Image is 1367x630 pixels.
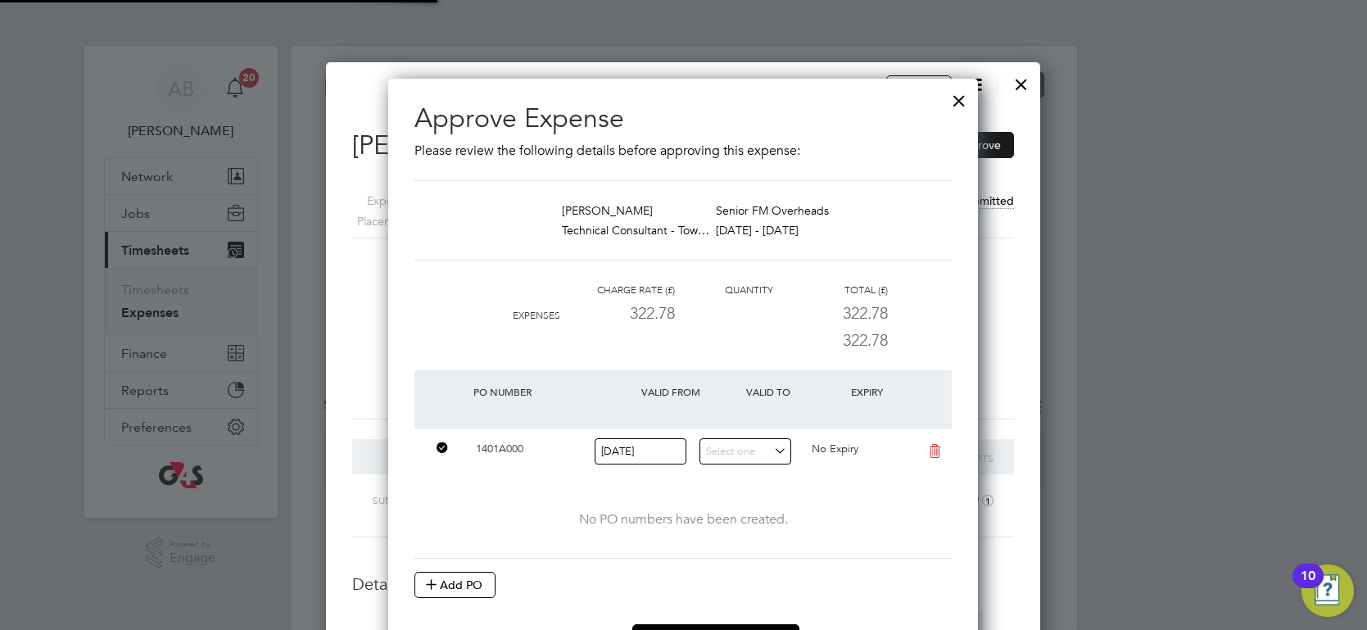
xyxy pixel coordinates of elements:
[352,573,1014,595] h3: Details
[716,203,829,218] span: Senior FM Overheads
[414,141,952,161] p: Please review the following details before approving this expense:
[847,377,952,406] div: Expiry
[742,377,847,406] div: Valid To
[431,511,935,528] div: No PO numbers have been created.
[942,132,1014,158] button: Approve
[414,572,496,598] button: Add PO
[773,300,888,327] div: 322.78
[373,493,392,506] span: Sun
[843,330,888,350] span: 322.78
[699,438,791,465] input: Select one
[595,438,686,465] input: Select one
[560,280,675,300] div: Charge rate (£)
[476,442,523,456] span: 1401A000
[332,211,426,232] label: Placement ID
[716,223,799,238] span: [DATE] - [DATE]
[982,495,994,506] i: 1
[414,102,952,136] h2: Approve Expense
[1301,564,1354,617] button: Open Resource Center, 10 new notifications
[773,280,888,300] div: Total (£)
[959,193,1014,209] span: Submitted
[637,377,742,406] div: Valid From
[562,223,709,238] span: Technical Consultant - Tow…
[469,377,637,406] div: PO Number
[1301,576,1315,597] div: 10
[560,300,675,327] div: 322.78
[675,280,773,300] div: Quantity
[886,75,952,97] button: Unfollow
[332,191,426,211] label: Expense ID
[812,442,858,456] span: No Expiry
[562,203,653,218] span: [PERSON_NAME]
[352,129,1014,163] h2: [PERSON_NAME] Expense:
[513,310,560,321] span: Expenses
